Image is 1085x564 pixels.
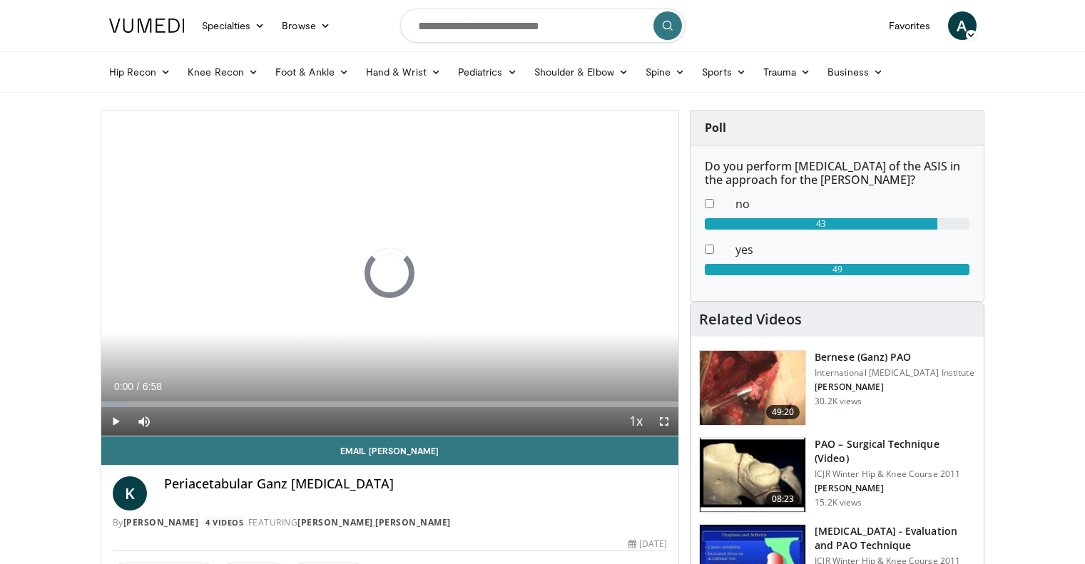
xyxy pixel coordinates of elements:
[357,58,449,86] a: Hand & Wrist
[193,11,274,40] a: Specialties
[815,367,974,379] p: International [MEDICAL_DATA] Institute
[815,483,975,494] p: [PERSON_NAME]
[880,11,939,40] a: Favorites
[819,58,892,86] a: Business
[699,350,975,426] a: 49:20 Bernese (Ganz) PAO International [MEDICAL_DATA] Institute [PERSON_NAME] 30.2K views
[164,476,668,492] h4: Periacetabular Ganz [MEDICAL_DATA]
[755,58,820,86] a: Trauma
[815,437,975,466] h3: PAO – Surgical Technique (Video)
[101,436,679,465] a: Email [PERSON_NAME]
[137,381,140,392] span: /
[123,516,199,528] a: [PERSON_NAME]
[201,516,248,528] a: 4 Videos
[637,58,693,86] a: Spine
[621,407,650,436] button: Playback Rate
[815,524,975,553] h3: [MEDICAL_DATA] - Evaluation and PAO Technique
[650,407,678,436] button: Fullscreen
[700,438,805,512] img: 297915_0000_1.png.150x105_q85_crop-smart_upscale.jpg
[101,401,679,407] div: Progress Bar
[113,476,147,511] a: K
[101,407,130,436] button: Play
[628,538,667,550] div: [DATE]
[815,497,862,508] p: 15.2K views
[815,350,974,364] h3: Bernese (Ganz) PAO
[725,241,980,258] dd: yes
[766,405,800,419] span: 49:20
[526,58,637,86] a: Shoulder & Elbow
[267,58,357,86] a: Foot & Ankle
[700,351,805,425] img: Clohisy_PAO_1.png.150x105_q85_crop-smart_upscale.jpg
[705,160,969,187] h6: Do you perform [MEDICAL_DATA] of the ASIS in the approach for the [PERSON_NAME]?
[705,218,937,230] div: 43
[101,111,679,436] video-js: Video Player
[179,58,267,86] a: Knee Recon
[297,516,373,528] a: [PERSON_NAME]
[699,437,975,513] a: 08:23 PAO – Surgical Technique (Video) ICJR Winter Hip & Knee Course 2011 [PERSON_NAME] 15.2K views
[699,311,802,328] h4: Related Videos
[725,195,980,212] dd: no
[705,120,726,135] strong: Poll
[705,264,969,275] div: 49
[400,9,686,43] input: Search topics, interventions
[273,11,339,40] a: Browse
[815,381,974,393] p: [PERSON_NAME]
[815,468,975,480] p: ICJR Winter Hip & Knee Course 2011
[948,11,977,40] a: A
[113,516,668,529] div: By FEATURING ,
[114,381,133,392] span: 0:00
[143,381,162,392] span: 6:58
[101,58,180,86] a: Hip Recon
[815,396,862,407] p: 30.2K views
[693,58,755,86] a: Sports
[130,407,158,436] button: Mute
[766,492,800,506] span: 08:23
[109,19,185,33] img: VuMedi Logo
[375,516,451,528] a: [PERSON_NAME]
[449,58,526,86] a: Pediatrics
